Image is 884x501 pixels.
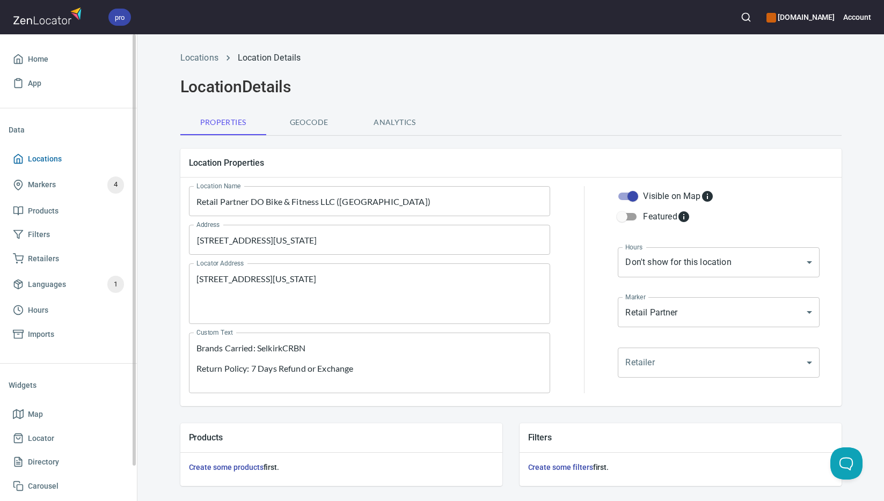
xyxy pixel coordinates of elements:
[528,461,833,473] h6: first.
[28,53,48,66] span: Home
[9,147,128,171] a: Locations
[9,298,128,322] a: Hours
[9,426,128,451] a: Locator
[618,348,820,378] div: ​
[9,247,128,271] a: Retailers
[843,11,871,23] h6: Account
[618,297,820,327] div: Retail Partner
[13,4,85,27] img: zenlocator
[643,210,690,223] div: Featured
[107,179,124,191] span: 4
[9,372,128,398] li: Widgets
[238,53,301,63] a: Location Details
[28,278,66,291] span: Languages
[701,190,714,203] svg: Whether the location is visible on the map.
[28,304,48,317] span: Hours
[766,13,776,23] button: color-CE600E
[9,117,128,143] li: Data
[9,450,128,474] a: Directory
[180,51,842,64] nav: breadcrumb
[108,9,131,26] div: pro
[766,11,835,23] h6: [DOMAIN_NAME]
[643,190,713,203] div: Visible on Map
[189,461,494,473] h6: first.
[28,152,62,166] span: Locations
[107,278,124,291] span: 1
[9,199,128,223] a: Products
[189,432,494,443] h5: Products
[9,47,128,71] a: Home
[618,247,820,277] div: Don't show for this location
[528,463,593,471] a: Create some filters
[189,157,833,168] h5: Location Properties
[180,53,218,63] a: Locations
[734,5,758,29] button: Search
[108,12,131,23] span: pro
[28,228,50,241] span: Filters
[528,432,833,443] h5: Filters
[28,204,59,218] span: Products
[9,171,128,199] a: Markers4
[28,252,59,266] span: Retailers
[9,474,128,498] a: Carousel
[9,270,128,298] a: Languages1
[9,71,128,95] a: App
[28,77,41,90] span: App
[196,343,543,384] textarea: Brands Carried: SelkirkCRBN Return Policy: 7 Days Refund or Exchange
[677,210,690,223] svg: Featured locations are moved to the top of the search results list.
[28,408,43,421] span: Map
[189,463,264,471] a: Create some products
[9,402,128,426] a: Map
[9,322,128,347] a: Imports
[766,5,835,29] div: Manage your apps
[28,455,59,469] span: Directory
[196,274,543,314] textarea: [STREET_ADDRESS][US_STATE]
[28,480,59,493] span: Carousel
[28,328,54,341] span: Imports
[9,223,128,247] a: Filters
[180,77,842,97] h2: Location Details
[187,116,260,129] span: Properties
[273,116,346,129] span: Geocode
[830,447,863,480] iframe: Help Scout Beacon - Open
[359,116,432,129] span: Analytics
[843,5,871,29] button: Account
[28,178,56,191] span: Markers
[28,432,54,445] span: Locator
